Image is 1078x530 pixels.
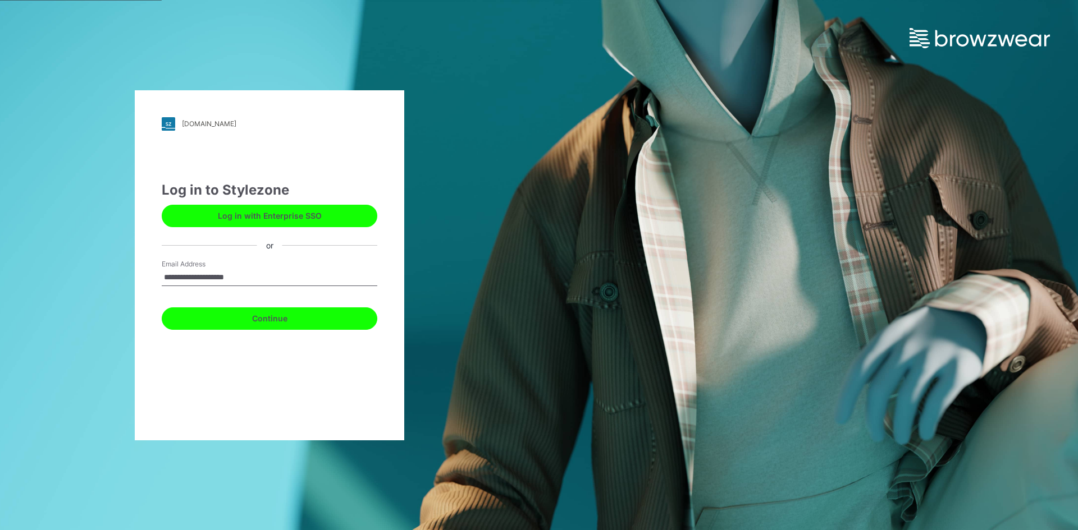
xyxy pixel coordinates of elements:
[162,117,175,131] img: stylezone-logo.562084cfcfab977791bfbf7441f1a819.svg
[162,259,240,269] label: Email Address
[182,119,236,128] div: [DOMAIN_NAME]
[162,205,377,227] button: Log in with Enterprise SSO
[162,117,377,131] a: [DOMAIN_NAME]
[162,307,377,330] button: Continue
[162,180,377,200] div: Log in to Stylezone
[257,239,282,251] div: or
[910,28,1050,48] img: browzwear-logo.e42bd6dac1945053ebaf764b6aa21510.svg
